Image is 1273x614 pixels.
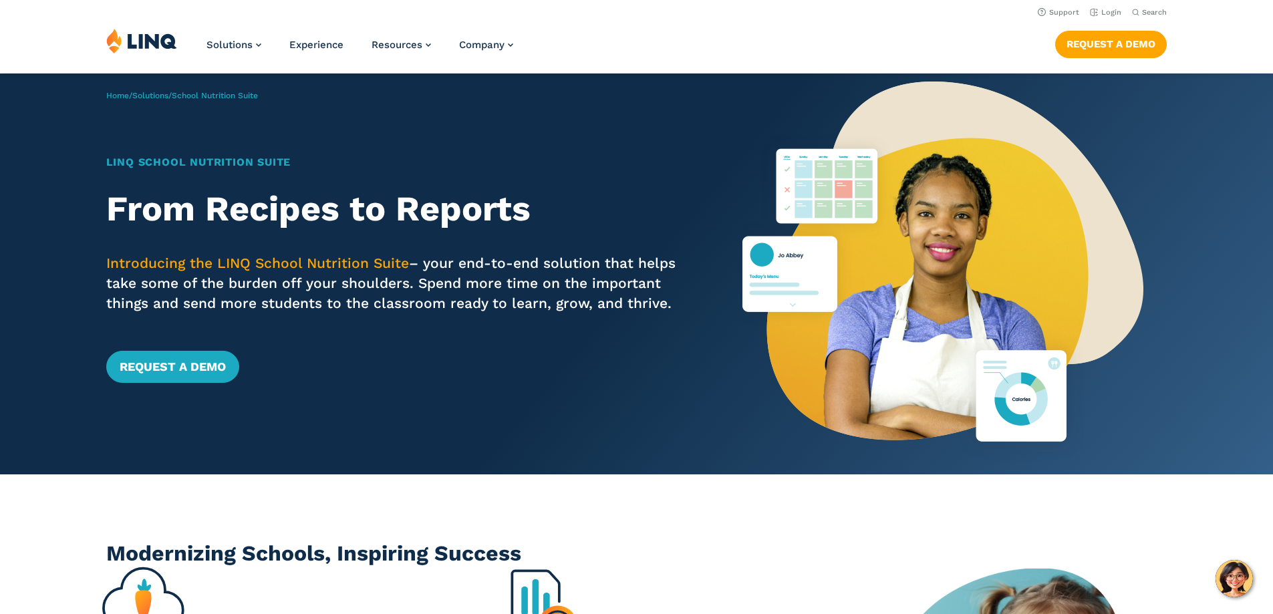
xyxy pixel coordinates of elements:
span: Resources [372,39,422,51]
span: Company [459,39,505,51]
span: Introducing the LINQ School Nutrition Suite [106,255,409,271]
nav: Primary Navigation [206,28,513,72]
h2: From Recipes to Reports [106,189,691,229]
a: Company [459,39,513,51]
nav: Button Navigation [1055,28,1167,57]
span: / / [106,91,258,100]
span: Solutions [206,39,253,51]
h1: LINQ School Nutrition Suite [106,154,691,170]
a: Experience [289,39,343,51]
a: Home [106,91,129,100]
span: Search [1142,8,1167,17]
a: Resources [372,39,431,51]
p: – your end-to-end solution that helps take some of the burden off your shoulders. Spend more time... [106,253,691,313]
img: Nutrition Suite Launch [742,73,1143,474]
span: School Nutrition Suite [172,91,258,100]
h2: Modernizing Schools, Inspiring Success [106,539,1167,569]
a: Support [1038,8,1079,17]
a: Request a Demo [106,351,239,383]
a: Solutions [132,91,168,100]
img: LINQ | K‑12 Software [106,28,177,53]
a: Login [1090,8,1121,17]
a: Request a Demo [1055,31,1167,57]
button: Hello, have a question? Let’s chat. [1216,560,1253,597]
button: Open Search Bar [1132,7,1167,17]
a: Solutions [206,39,261,51]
